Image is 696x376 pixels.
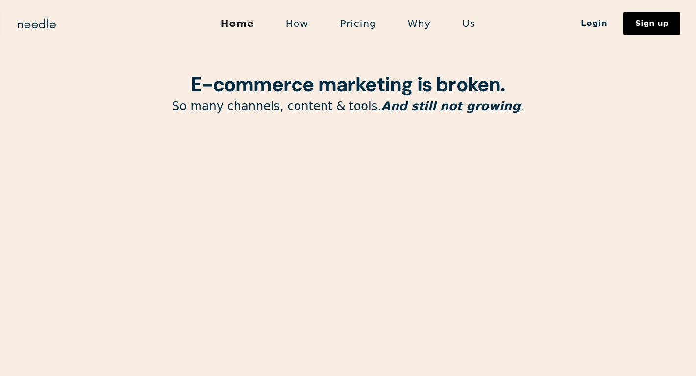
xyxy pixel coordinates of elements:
a: Us [447,13,491,34]
em: And still not growing [381,99,521,113]
div: Sign up [635,20,669,27]
a: Why [392,13,447,34]
p: So many channels, content & tools. . [98,99,598,114]
a: Login [565,15,623,32]
a: Sign up [623,12,680,35]
a: How [270,13,324,34]
strong: E-commerce marketing is broken. [191,71,505,97]
a: Pricing [324,13,392,34]
a: Home [205,13,270,34]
